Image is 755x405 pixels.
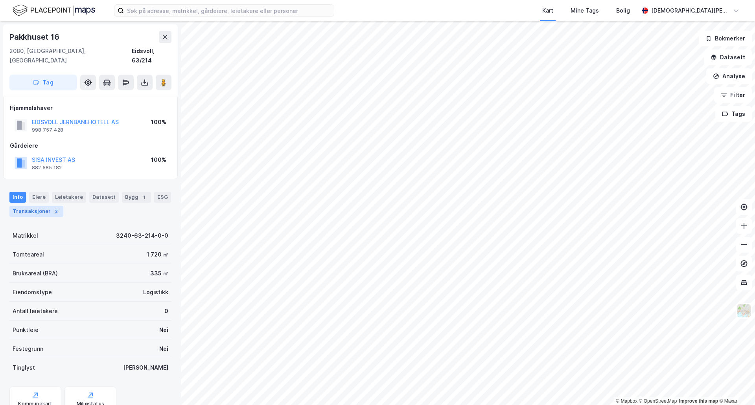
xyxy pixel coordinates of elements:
button: Datasett [704,49,752,65]
iframe: Chat Widget [716,367,755,405]
div: [DEMOGRAPHIC_DATA][PERSON_NAME] [651,6,730,15]
div: Pakkhuset 16 [9,31,61,43]
div: 998 757 428 [32,127,63,133]
button: Bokmerker [699,31,752,46]
div: Hjemmelshaver [10,103,171,113]
div: Kontrollprogram for chat [716,367,755,405]
img: Z [737,303,751,318]
button: Tags [715,106,752,122]
div: ESG [154,192,171,203]
div: 2080, [GEOGRAPHIC_DATA], [GEOGRAPHIC_DATA] [9,46,132,65]
div: Mine Tags [571,6,599,15]
div: [PERSON_NAME] [123,363,168,372]
div: Matrikkel [13,231,38,240]
input: Søk på adresse, matrikkel, gårdeiere, leietakere eller personer [124,5,334,16]
div: Punktleie [13,325,39,335]
div: 1 720 ㎡ [147,250,168,259]
div: Antall leietakere [13,306,58,316]
div: 100% [151,155,166,165]
div: Info [9,192,26,203]
div: Eiere [29,192,49,203]
div: Tinglyst [13,363,35,372]
button: Filter [714,87,752,103]
div: Bolig [616,6,630,15]
div: Nei [159,344,168,354]
div: Eidsvoll, 63/214 [132,46,171,65]
div: 1 [140,193,148,201]
div: Transaksjoner [9,206,63,217]
div: 882 585 182 [32,165,62,171]
div: Leietakere [52,192,86,203]
div: Bruksareal (BRA) [13,269,58,278]
div: Festegrunn [13,344,43,354]
img: logo.f888ab2527a4732fd821a326f86c7f29.svg [13,4,95,17]
div: Nei [159,325,168,335]
div: Eiendomstype [13,288,52,297]
div: 335 ㎡ [150,269,168,278]
button: Tag [9,75,77,90]
a: Improve this map [679,398,718,404]
a: OpenStreetMap [639,398,677,404]
a: Mapbox [616,398,637,404]
div: Kart [542,6,553,15]
div: Tomteareal [13,250,44,259]
div: 3240-63-214-0-0 [116,231,168,240]
div: Logistikk [143,288,168,297]
div: 0 [164,306,168,316]
div: 100% [151,117,166,127]
div: Datasett [89,192,119,203]
div: Gårdeiere [10,141,171,150]
div: 2 [52,207,60,215]
div: Bygg [122,192,151,203]
button: Analyse [706,68,752,84]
